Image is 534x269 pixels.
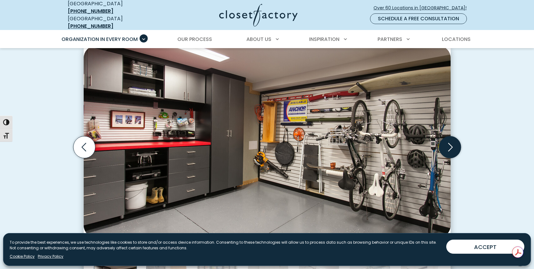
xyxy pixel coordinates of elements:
p: To provide the best experiences, we use technologies like cookies to store and/or access device i... [10,240,441,251]
span: Locations [442,36,471,43]
button: ACCEPT [446,240,524,254]
span: About Us [246,36,271,43]
span: Inspiration [309,36,339,43]
span: Organization in Every Room [62,36,138,43]
a: Schedule a Free Consultation [370,13,467,24]
a: Cookie Policy [10,254,35,259]
a: Over 60 Locations in [GEOGRAPHIC_DATA]! [373,2,472,13]
a: [PHONE_NUMBER] [68,22,113,30]
a: [PHONE_NUMBER] [68,7,113,15]
button: Previous slide [71,134,98,161]
div: [GEOGRAPHIC_DATA] [68,15,158,30]
a: Privacy Policy [38,254,63,259]
button: Next slide [437,134,463,161]
img: Closet Factory Logo [219,4,298,27]
nav: Primary Menu [57,31,477,48]
img: Custom garage slatwall organizer for bikes, surf boards, and tools [84,46,451,238]
span: Over 60 Locations in [GEOGRAPHIC_DATA]! [373,5,472,11]
span: Our Process [177,36,212,43]
span: Partners [378,36,402,43]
